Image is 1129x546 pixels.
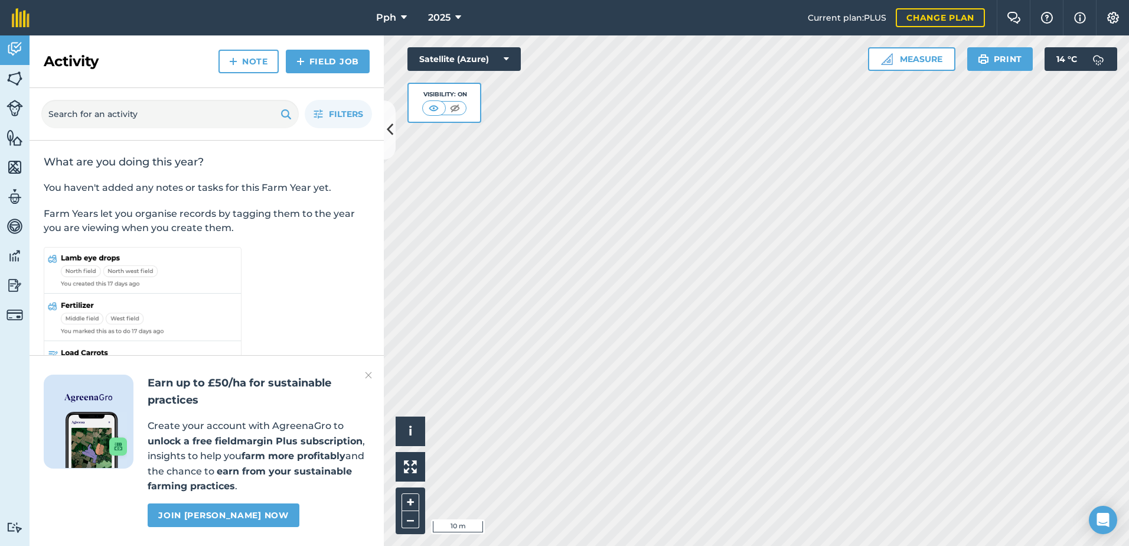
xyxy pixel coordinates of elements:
[896,8,985,27] a: Change plan
[6,100,23,116] img: svg+xml;base64,PD94bWwgdmVyc2lvbj0iMS4wIiBlbmNvZGluZz0idXRmLTgiPz4KPCEtLSBHZW5lcmF0b3I6IEFkb2JlIE...
[1007,12,1021,24] img: Two speech bubbles overlapping with the left bubble in the forefront
[1074,11,1086,25] img: svg+xml;base64,PHN2ZyB4bWxucz0iaHR0cDovL3d3dy53My5vcmcvMjAwMC9zdmciIHdpZHRoPSIxNyIgaGVpZ2h0PSIxNy...
[6,129,23,147] img: svg+xml;base64,PHN2ZyB4bWxucz0iaHR0cDovL3d3dy53My5vcmcvMjAwMC9zdmciIHdpZHRoPSI1NiIgaGVpZ2h0PSI2MC...
[44,207,370,235] p: Farm Years let you organise records by tagging them to the year you are viewing when you create t...
[242,450,345,461] strong: farm more profitably
[6,217,23,235] img: svg+xml;base64,PD94bWwgdmVyc2lvbj0iMS4wIiBlbmNvZGluZz0idXRmLTgiPz4KPCEtLSBHZW5lcmF0b3I6IEFkb2JlIE...
[148,503,299,527] a: Join [PERSON_NAME] now
[1086,47,1110,71] img: svg+xml;base64,PD94bWwgdmVyc2lvbj0iMS4wIiBlbmNvZGluZz0idXRmLTgiPz4KPCEtLSBHZW5lcmF0b3I6IEFkb2JlIE...
[422,90,467,99] div: Visibility: On
[148,435,363,447] strong: unlock a free fieldmargin Plus subscription
[6,188,23,206] img: svg+xml;base64,PD94bWwgdmVyc2lvbj0iMS4wIiBlbmNvZGluZz0idXRmLTgiPz4KPCEtLSBHZW5lcmF0b3I6IEFkb2JlIE...
[868,47,955,71] button: Measure
[1089,506,1117,534] div: Open Intercom Messenger
[376,11,396,25] span: Pph
[978,52,989,66] img: svg+xml;base64,PHN2ZyB4bWxucz0iaHR0cDovL3d3dy53My5vcmcvMjAwMC9zdmciIHdpZHRoPSIxOSIgaGVpZ2h0PSIyNC...
[229,54,237,69] img: svg+xml;base64,PHN2ZyB4bWxucz0iaHR0cDovL3d3dy53My5vcmcvMjAwMC9zdmciIHdpZHRoPSIxNCIgaGVpZ2h0PSIyNC...
[402,511,419,528] button: –
[426,102,441,114] img: svg+xml;base64,PHN2ZyB4bWxucz0iaHR0cDovL3d3dy53My5vcmcvMjAwMC9zdmciIHdpZHRoPSI1MCIgaGVpZ2h0PSI0MC...
[66,412,127,468] img: Screenshot of the Gro app
[6,522,23,533] img: svg+xml;base64,PD94bWwgdmVyc2lvbj0iMS4wIiBlbmNvZGluZz0idXRmLTgiPz4KPCEtLSBHZW5lcmF0b3I6IEFkb2JlIE...
[286,50,370,73] a: Field Job
[329,108,363,121] span: Filters
[6,158,23,176] img: svg+xml;base64,PHN2ZyB4bWxucz0iaHR0cDovL3d3dy53My5vcmcvMjAwMC9zdmciIHdpZHRoPSI1NiIgaGVpZ2h0PSI2MC...
[12,8,30,27] img: fieldmargin Logo
[808,11,886,24] span: Current plan : PLUS
[1056,47,1077,71] span: 14 ° C
[44,155,370,169] h2: What are you doing this year?
[407,47,521,71] button: Satellite (Azure)
[280,107,292,121] img: svg+xml;base64,PHN2ZyB4bWxucz0iaHR0cDovL3d3dy53My5vcmcvMjAwMC9zdmciIHdpZHRoPSIxOSIgaGVpZ2h0PSIyNC...
[148,466,352,492] strong: earn from your sustainable farming practices
[6,307,23,323] img: svg+xml;base64,PD94bWwgdmVyc2lvbj0iMS4wIiBlbmNvZGluZz0idXRmLTgiPz4KPCEtLSBHZW5lcmF0b3I6IEFkb2JlIE...
[6,247,23,265] img: svg+xml;base64,PD94bWwgdmVyc2lvbj0iMS4wIiBlbmNvZGluZz0idXRmLTgiPz4KPCEtLSBHZW5lcmF0b3I6IEFkb2JlIE...
[6,70,23,87] img: svg+xml;base64,PHN2ZyB4bWxucz0iaHR0cDovL3d3dy53My5vcmcvMjAwMC9zdmciIHdpZHRoPSI1NiIgaGVpZ2h0PSI2MC...
[1045,47,1117,71] button: 14 °C
[44,181,370,195] p: You haven't added any notes or tasks for this Farm Year yet.
[1106,12,1120,24] img: A cog icon
[396,417,425,446] button: i
[296,54,305,69] img: svg+xml;base64,PHN2ZyB4bWxucz0iaHR0cDovL3d3dy53My5vcmcvMjAwMC9zdmciIHdpZHRoPSIxNCIgaGVpZ2h0PSIyNC...
[6,277,23,294] img: svg+xml;base64,PD94bWwgdmVyc2lvbj0iMS4wIiBlbmNvZGluZz0idXRmLTgiPz4KPCEtLSBHZW5lcmF0b3I6IEFkb2JlIE...
[1040,12,1054,24] img: A question mark icon
[218,50,279,73] a: Note
[41,100,299,128] input: Search for an activity
[6,40,23,58] img: svg+xml;base64,PD94bWwgdmVyc2lvbj0iMS4wIiBlbmNvZGluZz0idXRmLTgiPz4KPCEtLSBHZW5lcmF0b3I6IEFkb2JlIE...
[967,47,1033,71] button: Print
[365,368,372,382] img: svg+xml;base64,PHN2ZyB4bWxucz0iaHR0cDovL3d3dy53My5vcmcvMjAwMC9zdmciIHdpZHRoPSIyMiIgaGVpZ2h0PSIzMC...
[148,418,370,494] p: Create your account with AgreenaGro to , insights to help you and the chance to .
[881,53,893,65] img: Ruler icon
[402,493,419,511] button: +
[44,52,99,71] h2: Activity
[428,11,451,25] span: 2025
[409,424,412,438] span: i
[448,102,462,114] img: svg+xml;base64,PHN2ZyB4bWxucz0iaHR0cDovL3d3dy53My5vcmcvMjAwMC9zdmciIHdpZHRoPSI1MCIgaGVpZ2h0PSI0MC...
[404,460,417,473] img: Four arrows, one pointing top left, one top right, one bottom right and the last bottom left
[148,375,370,409] h2: Earn up to £50/ha for sustainable practices
[305,100,372,128] button: Filters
